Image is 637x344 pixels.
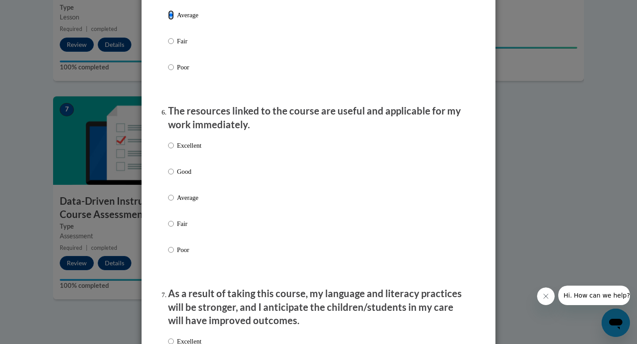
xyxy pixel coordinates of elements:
[537,287,555,305] iframe: Close message
[168,10,174,20] input: Average
[177,141,201,150] p: Excellent
[168,287,469,328] p: As a result of taking this course, my language and literacy practices will be stronger, and I ant...
[177,245,201,255] p: Poor
[168,141,174,150] input: Excellent
[168,245,174,255] input: Poor
[177,62,201,72] p: Poor
[168,62,174,72] input: Poor
[168,193,174,203] input: Average
[168,104,469,132] p: The resources linked to the course are useful and applicable for my work immediately.
[177,193,201,203] p: Average
[177,167,201,176] p: Good
[168,167,174,176] input: Good
[168,36,174,46] input: Fair
[177,219,201,229] p: Fair
[177,36,201,46] p: Fair
[558,286,630,305] iframe: Message from company
[168,219,174,229] input: Fair
[177,10,201,20] p: Average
